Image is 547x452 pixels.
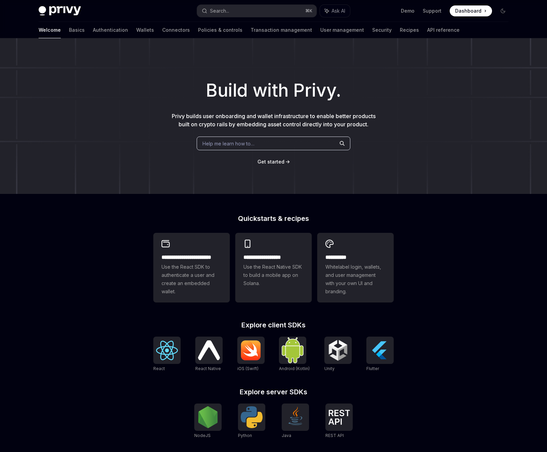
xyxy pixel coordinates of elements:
a: **** **** **** ***Use the React Native SDK to build a mobile app on Solana. [235,233,312,302]
h1: Build with Privy. [11,77,536,104]
div: Search... [210,7,229,15]
span: REST API [325,433,344,438]
h2: Explore server SDKs [153,389,394,395]
a: Security [372,22,392,38]
span: ⌘ K [305,8,312,14]
span: Java [282,433,291,438]
span: Flutter [366,366,379,371]
img: Android (Kotlin) [282,337,304,363]
span: Use the React SDK to authenticate a user and create an embedded wallet. [162,263,222,296]
a: PythonPython [238,404,265,439]
a: Basics [69,22,85,38]
span: Help me learn how to… [202,140,254,147]
span: Unity [324,366,335,371]
a: NodeJSNodeJS [194,404,222,439]
a: Welcome [39,22,61,38]
h2: Explore client SDKs [153,322,394,328]
a: Transaction management [251,22,312,38]
img: Python [241,406,263,428]
a: Wallets [136,22,154,38]
span: Dashboard [455,8,481,14]
img: iOS (Swift) [240,340,262,361]
a: UnityUnity [324,337,352,372]
a: API reference [427,22,460,38]
a: Dashboard [450,5,492,16]
img: React [156,341,178,360]
button: Toggle dark mode [497,5,508,16]
a: User management [320,22,364,38]
img: React Native [198,340,220,360]
span: Ask AI [332,8,345,14]
a: Demo [401,8,415,14]
span: Use the React Native SDK to build a mobile app on Solana. [243,263,304,287]
button: Search...⌘K [197,5,317,17]
span: Android (Kotlin) [279,366,310,371]
a: React NativeReact Native [195,337,223,372]
a: Android (Kotlin)Android (Kotlin) [279,337,310,372]
a: FlutterFlutter [366,337,394,372]
a: Connectors [162,22,190,38]
span: React Native [195,366,221,371]
img: dark logo [39,6,81,16]
a: REST APIREST API [325,404,353,439]
button: Ask AI [320,5,350,17]
span: Whitelabel login, wallets, and user management with your own UI and branding. [325,263,385,296]
h2: Quickstarts & recipes [153,215,394,222]
img: Java [284,406,306,428]
a: Support [423,8,441,14]
a: ReactReact [153,337,181,372]
span: React [153,366,165,371]
span: Privy builds user onboarding and wallet infrastructure to enable better products built on crypto ... [172,113,376,128]
a: Recipes [400,22,419,38]
a: **** *****Whitelabel login, wallets, and user management with your own UI and branding. [317,233,394,302]
a: Authentication [93,22,128,38]
img: Unity [327,339,349,361]
img: NodeJS [197,406,219,428]
span: Get started [257,159,284,165]
a: iOS (Swift)iOS (Swift) [237,337,265,372]
span: iOS (Swift) [237,366,258,371]
img: REST API [328,410,350,425]
span: NodeJS [194,433,211,438]
a: Policies & controls [198,22,242,38]
img: Flutter [369,339,391,361]
span: Python [238,433,252,438]
a: Get started [257,158,284,165]
a: JavaJava [282,404,309,439]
